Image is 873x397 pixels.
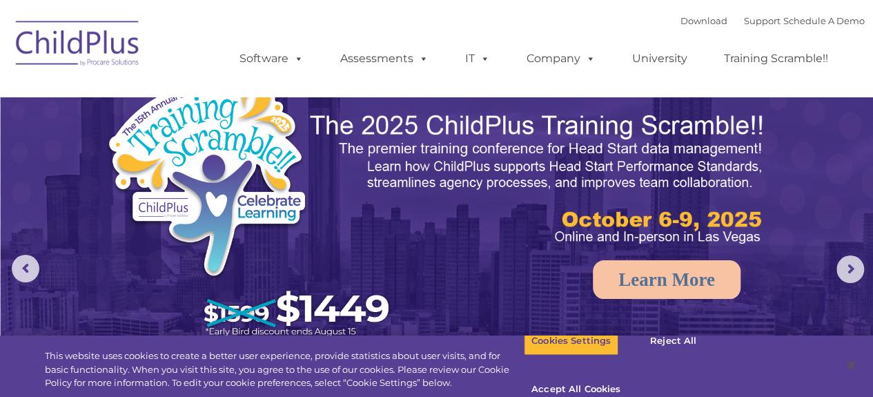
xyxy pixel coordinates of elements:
a: Training Scramble!! [710,45,842,72]
button: Close [836,350,866,380]
a: Software [226,45,317,72]
a: Assessments [326,45,442,72]
img: ChildPlus by Procare Solutions [9,11,147,80]
span: Phone number [192,148,251,158]
button: Cookies Settings [524,327,618,356]
button: Reject All [630,327,716,356]
a: Company [513,45,609,72]
span: Last name [192,91,234,101]
a: Download [680,15,727,26]
font: | [680,15,865,26]
a: University [618,45,701,72]
div: This website uses cookies to create a better user experience, provide statistics about user visit... [45,349,524,390]
a: IT [451,45,504,72]
a: Schedule A Demo [783,15,865,26]
a: Learn More [593,260,740,299]
a: Support [744,15,781,26]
